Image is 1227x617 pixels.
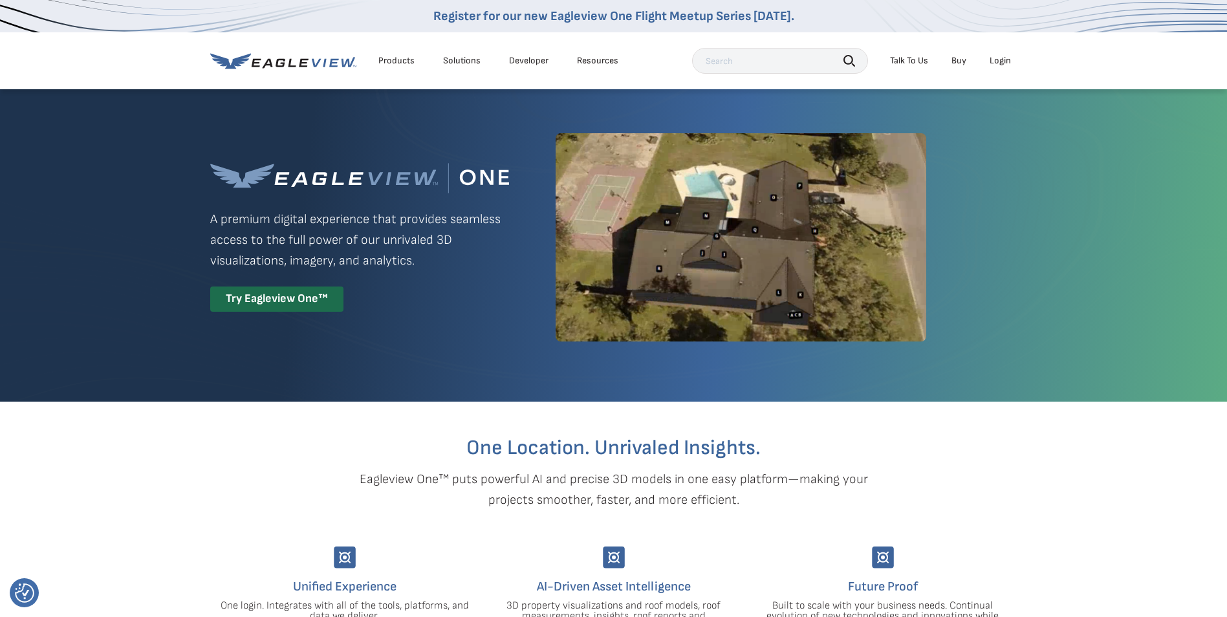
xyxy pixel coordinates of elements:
img: Revisit consent button [15,583,34,603]
a: Buy [951,55,966,67]
h4: Future Proof [758,576,1008,597]
h2: One Location. Unrivaled Insights. [220,438,1008,459]
div: Products [378,55,415,67]
div: Login [990,55,1011,67]
img: Group-9744.svg [872,547,894,568]
input: Search [692,48,868,74]
p: A premium digital experience that provides seamless access to the full power of our unrivaled 3D ... [210,209,509,271]
h4: Unified Experience [220,576,470,597]
div: Try Eagleview One™ [210,287,343,312]
div: Solutions [443,55,481,67]
div: Resources [577,55,618,67]
a: Register for our new Eagleview One Flight Meetup Series [DATE]. [433,8,794,24]
img: Group-9744.svg [334,547,356,568]
p: Eagleview One™ puts powerful AI and precise 3D models in one easy platform—making your projects s... [337,469,891,510]
h4: AI-Driven Asset Intelligence [489,576,739,597]
img: Eagleview One™ [210,163,509,193]
img: Group-9744.svg [603,547,625,568]
a: Developer [509,55,548,67]
button: Consent Preferences [15,583,34,603]
div: Talk To Us [890,55,928,67]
